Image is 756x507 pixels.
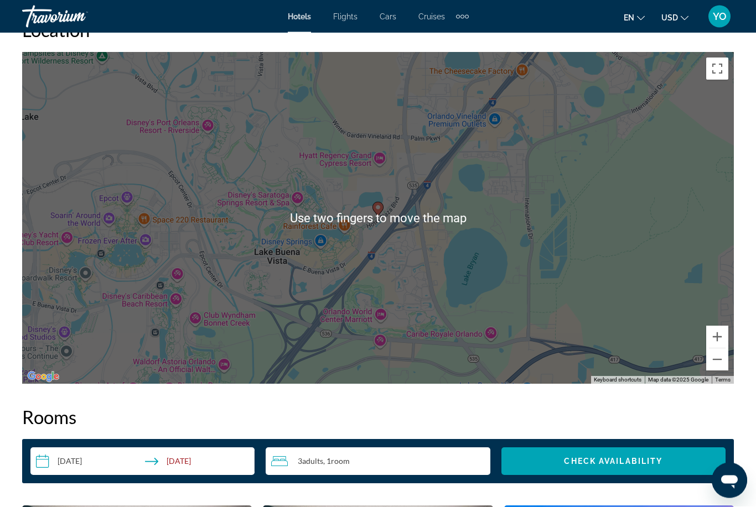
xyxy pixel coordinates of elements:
button: Zoom out [706,349,728,371]
span: Map data ©2025 Google [648,377,708,383]
span: 3 [298,457,323,466]
button: Check-in date: Sep 16, 2025 Check-out date: Sep 17, 2025 [30,448,255,475]
a: Cruises [418,12,445,21]
span: Room [331,457,350,466]
a: Cars [380,12,396,21]
div: Search widget [30,448,726,475]
button: Change currency [661,9,688,25]
span: Check Availability [564,457,662,466]
button: Travelers: 3 adults, 0 children [266,448,490,475]
span: , 1 [323,457,350,466]
span: USD [661,13,678,22]
a: Open this area in Google Maps (opens a new window) [25,370,61,384]
span: YO [713,11,727,22]
a: Flights [333,12,358,21]
button: Extra navigation items [456,8,469,25]
a: Hotels [288,12,311,21]
button: Keyboard shortcuts [594,377,641,384]
a: Terms (opens in new tab) [715,377,731,383]
button: Check Availability [501,448,726,475]
button: Change language [624,9,645,25]
img: Google [25,370,61,384]
a: Travorium [22,2,133,31]
h2: Rooms [22,406,734,428]
button: User Menu [705,5,734,28]
span: Adults [302,457,323,466]
button: Toggle fullscreen view [706,58,728,80]
iframe: Button to launch messaging window [712,463,747,498]
button: Zoom in [706,326,728,348]
span: en [624,13,634,22]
